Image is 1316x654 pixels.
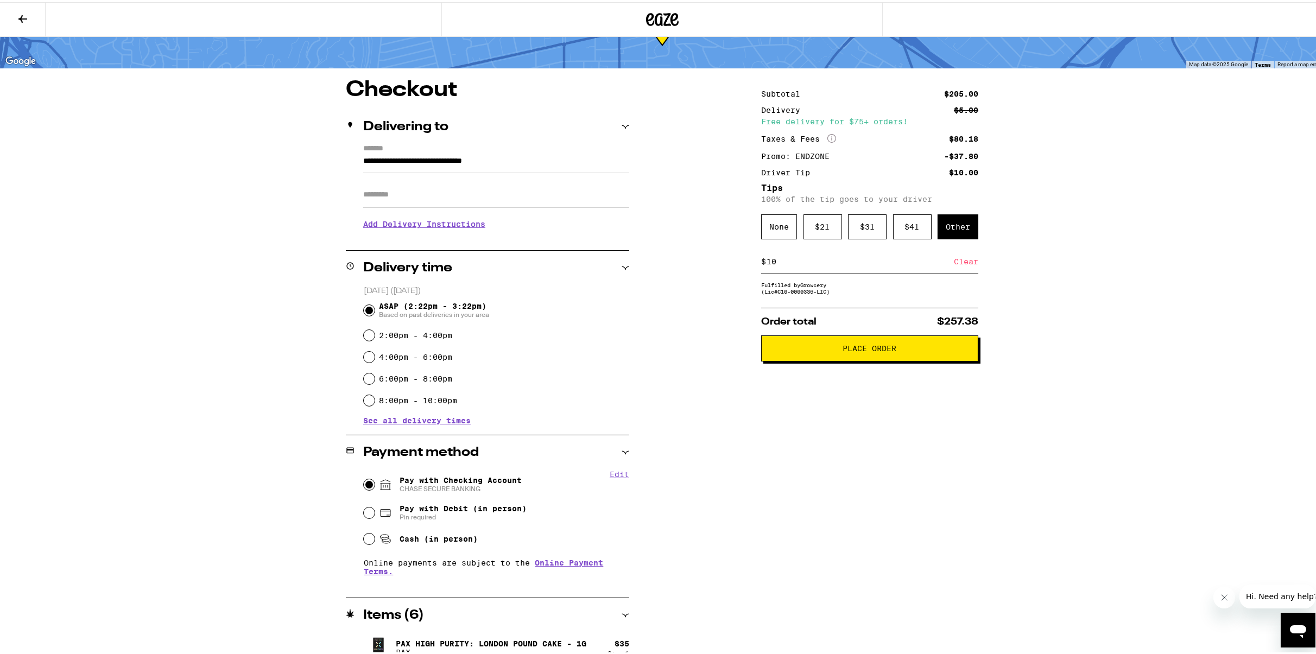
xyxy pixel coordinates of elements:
[1255,59,1271,66] a: Terms
[761,212,797,237] div: None
[843,342,897,350] span: Place Order
[761,150,837,158] div: Promo: ENDZONE
[1239,582,1315,606] iframe: Message from company
[363,209,629,234] h3: Add Delivery Instructions
[610,468,629,477] button: Edit
[7,8,78,16] span: Hi. Need any help?
[848,212,887,237] div: $ 31
[379,300,489,317] span: ASAP (2:22pm - 3:22pm)
[379,372,452,381] label: 6:00pm - 8:00pm
[400,474,522,491] span: Pay with Checking Account
[761,104,808,112] div: Delivery
[938,212,978,237] div: Other
[400,502,527,511] span: Pay with Debit (in person)
[364,556,603,574] a: Online Payment Terms.
[761,280,978,293] div: Fulfilled by Growcery (Lic# C10-0000336-LIC )
[346,77,629,99] h1: Checkout
[379,394,457,403] label: 8:00pm - 10:00pm
[766,255,954,264] input: 0
[761,116,978,123] div: Free delivery for $75+ orders!
[379,329,452,338] label: 2:00pm - 4:00pm
[363,415,471,422] button: See all delivery times
[761,182,978,191] h5: Tips
[944,150,978,158] div: -$37.80
[949,133,978,141] div: $80.18
[379,351,452,359] label: 4:00pm - 6:00pm
[761,333,978,359] button: Place Order
[396,637,586,646] p: Pax High Purity: London Pound Cake - 1g
[400,482,522,491] span: CHASE SECURE BANKING
[364,556,629,574] p: Online payments are subject to the
[954,247,978,271] div: Clear
[949,167,978,174] div: $10.00
[893,212,932,237] div: $ 41
[363,607,424,620] h2: Items ( 6 )
[364,284,629,294] p: [DATE] ([DATE])
[363,234,629,243] p: We'll contact you at [PHONE_NUMBER] when we arrive
[803,212,842,237] div: $ 21
[761,315,817,325] span: Order total
[379,308,489,317] span: Based on past deliveries in your area
[761,247,766,271] div: $
[363,259,452,272] h2: Delivery time
[3,52,39,66] a: Open this area in Google Maps (opens a new window)
[400,511,527,519] span: Pin required
[761,88,808,96] div: Subtotal
[1213,585,1235,606] iframe: Close message
[944,88,978,96] div: $205.00
[1281,611,1315,645] iframe: Button to launch messaging window
[761,167,818,174] div: Driver Tip
[615,637,629,646] div: $ 35
[363,118,448,131] h2: Delivering to
[363,444,479,457] h2: Payment method
[400,532,478,541] span: Cash (in person)
[937,315,978,325] span: $257.38
[761,193,978,201] p: 100% of the tip goes to your driver
[954,104,978,112] div: $5.00
[3,52,39,66] img: Google
[761,132,836,142] div: Taxes & Fees
[1189,59,1248,65] span: Map data ©2025 Google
